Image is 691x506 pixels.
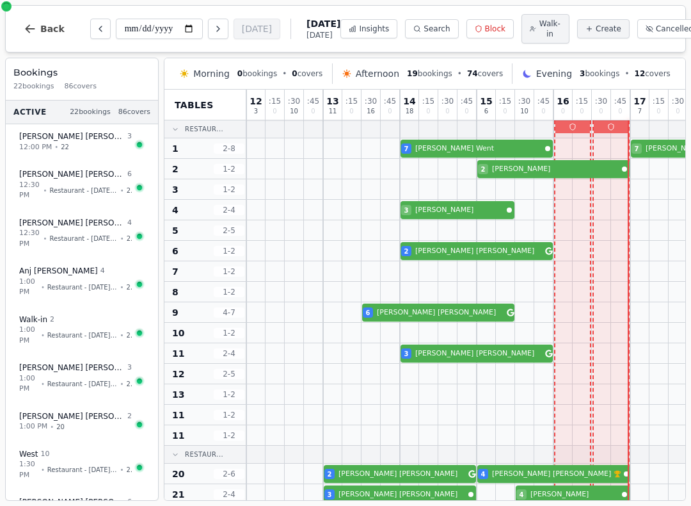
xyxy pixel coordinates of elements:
span: Tables [175,99,214,111]
span: Restaur... [185,124,223,134]
span: 0 [292,69,297,78]
span: Block [485,24,505,34]
span: 2 - 4 [214,489,244,500]
span: 11 [172,347,184,360]
span: [PERSON_NAME] [PERSON_NAME] [415,246,543,257]
span: : 30 [518,97,530,105]
span: 2 - 8 [214,143,244,154]
span: Insights [359,24,389,34]
span: • [624,69,629,79]
span: 1 - 2 [214,246,244,256]
span: 19 [407,69,418,78]
span: 86 covers [65,81,97,92]
span: 0 [580,108,584,115]
span: • [41,379,45,389]
span: Create [596,24,621,34]
span: Evening [536,67,572,80]
span: 2 - 4 [214,205,244,215]
span: 6 [366,308,370,318]
span: 6 [127,169,132,180]
span: [PERSON_NAME] [PERSON_NAME] [19,218,125,228]
span: 11 [172,429,184,442]
span: 0 [426,108,430,115]
span: 5 [172,224,179,237]
span: 1 - 2 [214,184,244,195]
span: : 30 [365,97,377,105]
span: 1 - 2 [214,410,244,420]
span: 4 [172,204,179,216]
span: : 15 [499,97,511,105]
span: 2 [404,247,409,256]
span: 11 [172,409,184,421]
span: Restaurant - [DATE] Lunch Menu [50,186,118,195]
span: 11 [329,108,337,115]
span: 22 bookings [70,107,111,118]
span: : 15 [422,97,434,105]
span: 0 [656,108,660,115]
span: West [19,449,38,459]
span: • [120,331,124,340]
span: 6 [484,108,488,115]
span: 74 [467,69,478,78]
span: covers [467,69,503,79]
span: 3 [404,349,409,359]
span: • [44,186,47,195]
span: 21 [126,379,132,389]
span: [PERSON_NAME] [PERSON_NAME] [19,411,125,421]
span: 0 [465,108,468,115]
span: 12:00 PM [19,142,52,153]
span: 4 [100,266,105,277]
span: 86 covers [118,107,150,118]
span: 26 [126,282,132,292]
span: [PERSON_NAME] Went [415,143,543,154]
span: 25 [127,186,132,195]
span: [PERSON_NAME] [PERSON_NAME] [415,348,543,359]
button: Block [466,19,514,38]
span: bookings [580,69,619,79]
span: 4 [520,490,524,500]
span: 23 [126,331,132,340]
span: 27 [126,465,132,475]
span: 4 [481,469,486,479]
span: 7 [635,144,639,154]
span: [PERSON_NAME] [PERSON_NAME] [19,169,125,179]
span: [PERSON_NAME] [492,164,619,175]
span: 20 [56,422,65,432]
span: 4 - 7 [214,307,244,318]
span: Afternoon [356,67,399,80]
button: [DATE] [234,19,280,39]
span: Anj [PERSON_NAME] [19,266,98,276]
span: covers [635,69,671,79]
span: 0 [541,108,545,115]
span: • [457,69,462,79]
span: 0 [676,108,679,115]
span: Morning [193,67,230,80]
span: 0 [503,108,507,115]
span: 1:00 PM [19,325,38,346]
span: 0 [349,108,353,115]
span: [PERSON_NAME] [PERSON_NAME] [492,469,611,480]
span: 1 - 2 [214,287,244,297]
button: Next day [208,19,228,39]
span: : 45 [461,97,473,105]
span: • [120,465,124,475]
span: 0 [561,108,565,115]
span: • [41,282,45,292]
span: Restaur... [185,450,223,459]
span: Walk-in [19,314,47,325]
span: 0 [237,69,242,78]
span: 1 - 2 [214,164,244,174]
span: 0 [618,108,622,115]
span: 0 [599,108,603,115]
span: 0 [311,108,315,115]
span: • [120,379,124,389]
span: 1 [172,142,179,155]
span: 10 [172,327,184,339]
button: Anj [PERSON_NAME]41:00 PM•Restaurant - [DATE] Lunch Menu•26 [11,259,153,305]
span: 0 [273,108,276,115]
span: 13 [172,388,184,401]
span: 2 [127,411,132,422]
span: 2 [328,469,332,479]
span: 3 [127,131,132,142]
span: 0 [445,108,449,115]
